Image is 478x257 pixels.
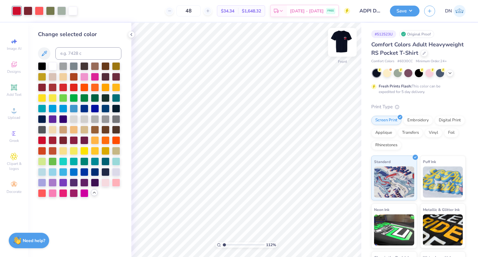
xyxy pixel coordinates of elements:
span: DN [445,7,452,15]
img: Danielle Newport [453,5,466,17]
span: $34.34 [221,8,234,14]
img: Puff Ink [423,166,463,198]
div: Change selected color [38,30,121,39]
span: Metallic & Glitter Ink [423,206,460,213]
div: Applique [371,128,396,138]
div: This color can be expedited for 5 day delivery. [379,83,455,95]
span: Neon Ink [374,206,389,213]
img: Neon Ink [374,214,414,245]
img: Front [330,30,355,55]
div: Transfers [398,128,423,138]
span: Comfort Colors [371,59,394,64]
span: [DATE] - [DATE] [290,8,324,14]
span: Minimum Order: 24 + [416,59,447,64]
div: Original Proof [399,30,434,38]
div: Vinyl [425,128,442,138]
div: Embroidery [403,116,433,125]
strong: Fresh Prints Flash: [379,84,412,89]
span: 112 % [266,242,276,248]
input: e.g. 7428 c [55,47,121,60]
span: Greek [9,138,19,143]
span: Add Text [7,92,21,97]
strong: Need help? [23,238,45,244]
span: $1,648.32 [242,8,261,14]
div: Front [338,59,347,64]
div: Print Type [371,103,466,110]
input: Untitled Design [355,5,385,17]
img: Standard [374,166,414,198]
div: Rhinestones [371,141,401,150]
button: Save [390,6,419,16]
span: Upload [8,115,20,120]
a: DN [445,5,466,17]
span: FREE [327,9,334,13]
span: Comfort Colors Adult Heavyweight RS Pocket T-Shirt [371,41,464,57]
div: Screen Print [371,116,401,125]
div: # 512523U [371,30,396,38]
span: Clipart & logos [3,161,25,171]
span: # 6030CC [397,59,413,64]
span: Decorate [7,189,21,194]
img: Metallic & Glitter Ink [423,214,463,245]
span: Standard [374,158,391,165]
span: Image AI [7,46,21,51]
div: Foil [444,128,459,138]
div: Digital Print [435,116,465,125]
span: Designs [7,69,21,74]
input: – – [176,5,201,16]
span: Puff Ink [423,158,436,165]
